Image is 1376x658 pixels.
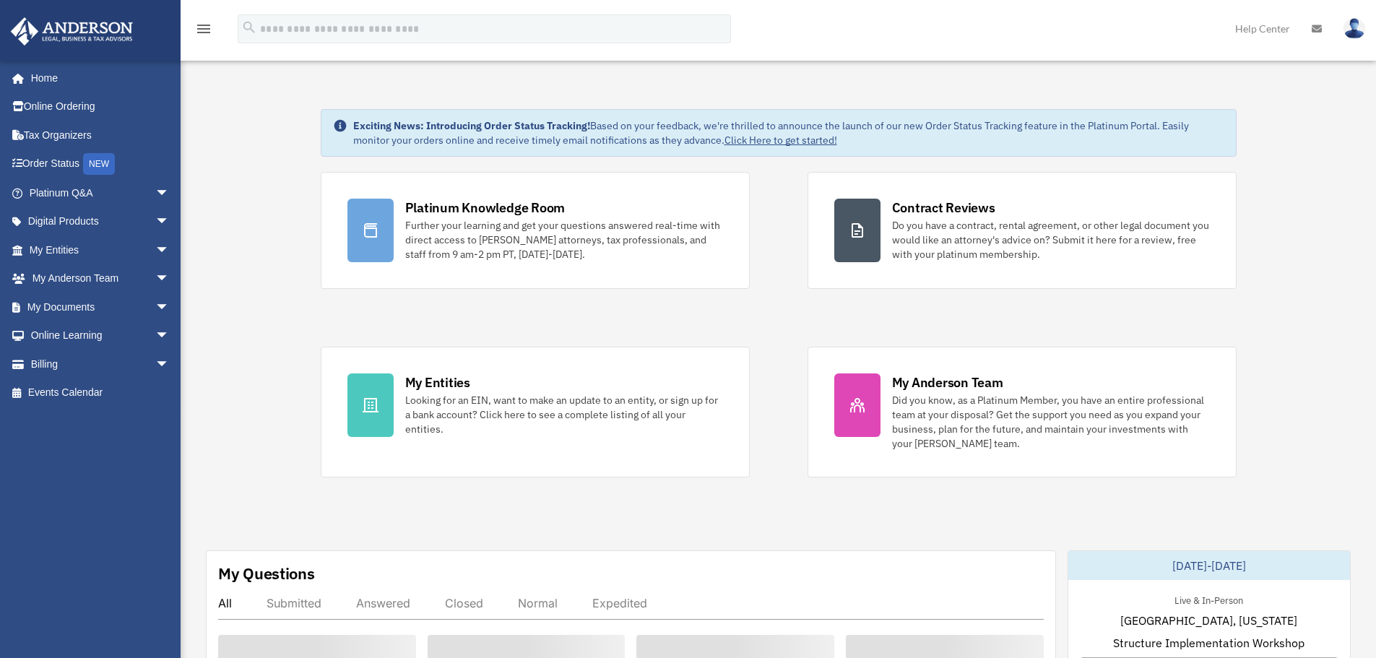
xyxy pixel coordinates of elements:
div: Live & In-Person [1163,592,1255,607]
div: [DATE]-[DATE] [1068,551,1350,580]
a: My Entities Looking for an EIN, want to make an update to an entity, or sign up for a bank accoun... [321,347,750,477]
a: Tax Organizers [10,121,191,150]
span: arrow_drop_down [155,207,184,237]
a: Digital Productsarrow_drop_down [10,207,191,236]
div: My Anderson Team [892,373,1003,391]
span: arrow_drop_down [155,293,184,322]
a: Platinum Q&Aarrow_drop_down [10,178,191,207]
span: arrow_drop_down [155,321,184,351]
div: My Entities [405,373,470,391]
div: Do you have a contract, rental agreement, or other legal document you would like an attorney's ad... [892,218,1210,261]
span: Structure Implementation Workshop [1113,634,1304,651]
a: Platinum Knowledge Room Further your learning and get your questions answered real-time with dire... [321,172,750,289]
span: arrow_drop_down [155,350,184,379]
a: Events Calendar [10,378,191,407]
div: All [218,596,232,610]
div: Did you know, as a Platinum Member, you have an entire professional team at your disposal? Get th... [892,393,1210,451]
a: Click Here to get started! [724,134,837,147]
div: My Questions [218,563,315,584]
i: search [241,20,257,35]
div: Contract Reviews [892,199,995,217]
a: Order StatusNEW [10,150,191,179]
a: Online Ordering [10,92,191,121]
img: Anderson Advisors Platinum Portal [7,17,137,46]
a: Home [10,64,184,92]
div: Based on your feedback, we're thrilled to announce the launch of our new Order Status Tracking fe... [353,118,1224,147]
div: Looking for an EIN, want to make an update to an entity, or sign up for a bank account? Click her... [405,393,723,436]
a: My Entitiesarrow_drop_down [10,235,191,264]
img: User Pic [1343,18,1365,39]
div: Platinum Knowledge Room [405,199,566,217]
span: arrow_drop_down [155,178,184,208]
div: Normal [518,596,558,610]
a: menu [195,25,212,38]
span: arrow_drop_down [155,235,184,265]
span: [GEOGRAPHIC_DATA], [US_STATE] [1120,612,1297,629]
div: NEW [83,153,115,175]
a: Billingarrow_drop_down [10,350,191,378]
div: Answered [356,596,410,610]
div: Submitted [267,596,321,610]
div: Expedited [592,596,647,610]
strong: Exciting News: Introducing Order Status Tracking! [353,119,590,132]
span: arrow_drop_down [155,264,184,294]
a: Online Learningarrow_drop_down [10,321,191,350]
a: Contract Reviews Do you have a contract, rental agreement, or other legal document you would like... [808,172,1237,289]
a: My Anderson Team Did you know, as a Platinum Member, you have an entire professional team at your... [808,347,1237,477]
i: menu [195,20,212,38]
a: My Documentsarrow_drop_down [10,293,191,321]
div: Closed [445,596,483,610]
a: My Anderson Teamarrow_drop_down [10,264,191,293]
div: Further your learning and get your questions answered real-time with direct access to [PERSON_NAM... [405,218,723,261]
